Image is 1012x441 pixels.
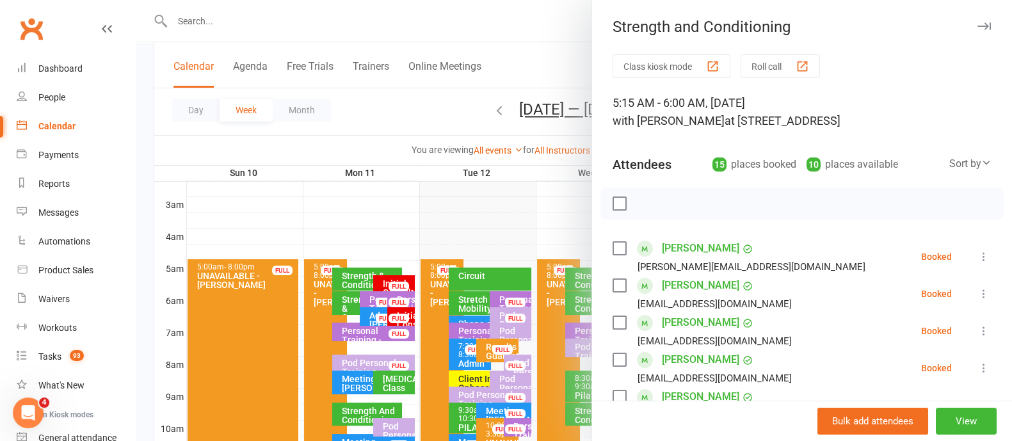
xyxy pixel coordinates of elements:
iframe: Intercom live chat [13,397,44,428]
button: View [936,408,997,435]
a: Clubworx [15,13,47,45]
span: with [PERSON_NAME] [613,114,725,127]
div: Attendees [613,156,671,173]
div: Sort by [949,156,992,172]
a: Dashboard [17,54,135,83]
a: People [17,83,135,112]
div: [EMAIL_ADDRESS][DOMAIN_NAME] [638,296,792,312]
div: places available [807,156,898,173]
button: Class kiosk mode [613,54,730,78]
div: Workouts [38,323,77,333]
a: [PERSON_NAME] [662,387,739,407]
a: Product Sales [17,256,135,285]
div: Payments [38,150,79,160]
div: Booked [921,289,952,298]
span: at [STREET_ADDRESS] [725,114,840,127]
a: Calendar [17,112,135,141]
div: Booked [921,252,952,261]
a: [PERSON_NAME] [662,238,739,259]
div: 10 [807,157,821,172]
div: Messages [38,207,79,218]
a: Waivers [17,285,135,314]
a: Workouts [17,314,135,342]
a: [PERSON_NAME] [662,312,739,333]
div: Reports [38,179,70,189]
div: Product Sales [38,265,93,275]
div: Tasks [38,351,61,362]
button: Roll call [741,54,820,78]
a: Messages [17,198,135,227]
a: Reports [17,170,135,198]
span: 93 [70,350,84,361]
div: Booked [921,364,952,373]
div: Calendar [38,121,76,131]
div: Booked [921,326,952,335]
a: Automations [17,227,135,256]
div: [EMAIL_ADDRESS][DOMAIN_NAME] [638,333,792,349]
div: What's New [38,380,84,390]
div: Dashboard [38,63,83,74]
div: 5:15 AM - 6:00 AM, [DATE] [613,94,992,130]
a: Tasks 93 [17,342,135,371]
a: [PERSON_NAME] [662,275,739,296]
div: [PERSON_NAME][EMAIL_ADDRESS][DOMAIN_NAME] [638,259,865,275]
a: [PERSON_NAME] [662,349,739,370]
div: Strength and Conditioning [592,18,1012,36]
span: 4 [39,397,49,408]
div: places booked [712,156,796,173]
a: What's New [17,371,135,400]
div: People [38,92,65,102]
div: Automations [38,236,90,246]
button: Bulk add attendees [817,408,928,435]
div: 15 [712,157,727,172]
a: Payments [17,141,135,170]
div: Waivers [38,294,70,304]
div: [EMAIL_ADDRESS][DOMAIN_NAME] [638,370,792,387]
